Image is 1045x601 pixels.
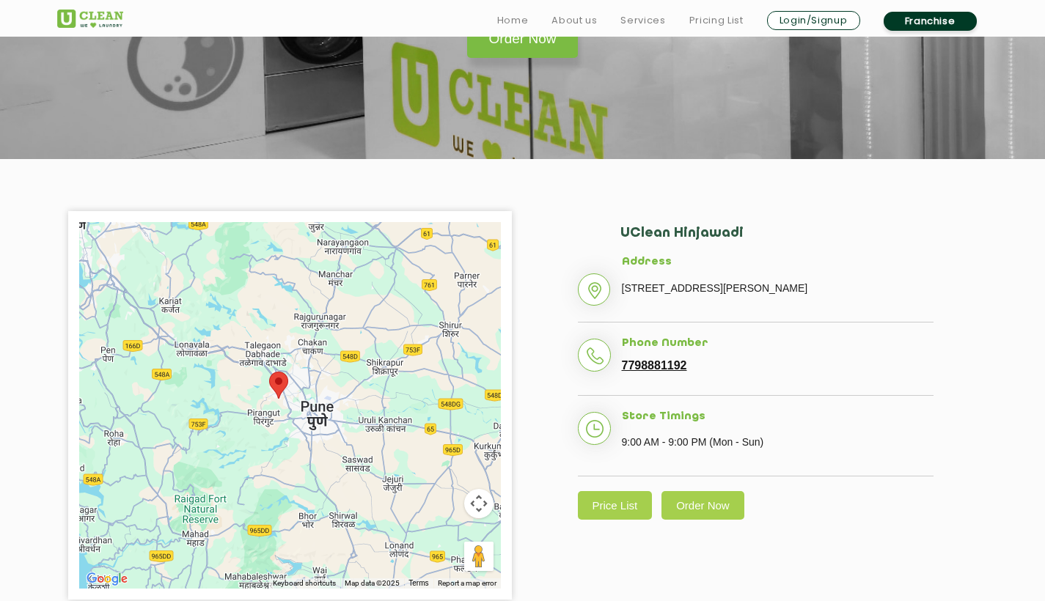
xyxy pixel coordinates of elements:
[273,578,336,589] button: Keyboard shortcuts
[464,489,494,518] button: Map camera controls
[622,359,687,372] a: 7798881192
[345,579,400,587] span: Map data ©2025
[622,431,934,453] p: 9:00 AM - 9:00 PM (Mon - Sun)
[622,277,934,299] p: [STREET_ADDRESS][PERSON_NAME]
[467,20,579,58] a: Order Now
[83,569,131,589] a: Open this area in Google Maps (opens a new window)
[767,11,860,30] a: Login/Signup
[622,256,934,269] h5: Address
[622,410,934,424] h5: Store Timings
[884,12,977,31] a: Franchise
[497,12,529,29] a: Home
[83,569,131,589] img: Google
[689,12,744,29] a: Pricing List
[438,578,496,589] a: Report a map error
[464,542,494,571] button: Drag Pegman onto the map to open Street View
[661,491,744,520] a: Order Now
[57,10,123,28] img: UClean Laundry and Dry Cleaning
[551,12,597,29] a: About us
[408,578,428,589] a: Terms
[620,226,934,256] h2: UClean Hinjawadi
[578,491,653,520] a: Price List
[620,12,665,29] a: Services
[622,337,934,350] h5: Phone Number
